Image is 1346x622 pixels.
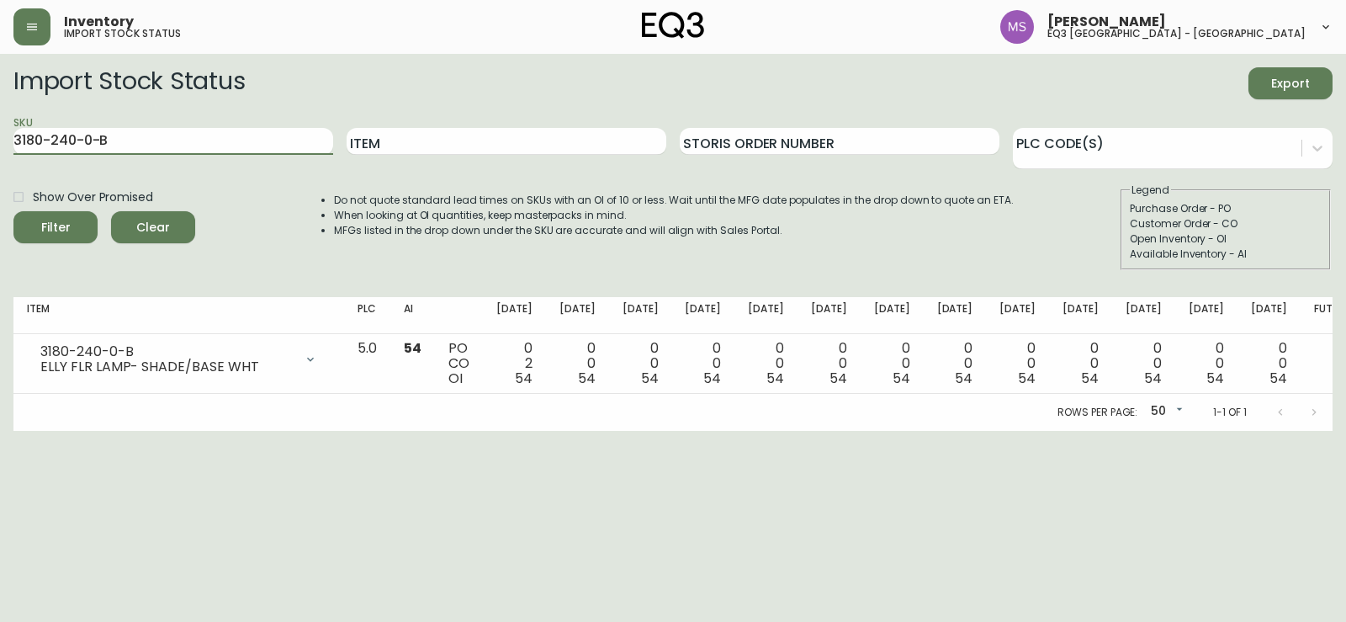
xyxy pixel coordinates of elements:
div: 0 0 [999,341,1036,386]
th: [DATE] [483,297,546,334]
span: 54 [404,338,421,358]
span: 54 [578,369,596,388]
h5: eq3 [GEOGRAPHIC_DATA] - [GEOGRAPHIC_DATA] [1047,29,1306,39]
h5: import stock status [64,29,181,39]
th: [DATE] [861,297,924,334]
th: [DATE] [671,297,734,334]
div: 0 0 [874,341,910,386]
button: Export [1248,67,1333,99]
button: Filter [13,211,98,243]
td: 5.0 [344,334,390,394]
div: Open Inventory - OI [1130,231,1322,247]
div: Available Inventory - AI [1130,247,1322,262]
div: 0 0 [748,341,784,386]
th: [DATE] [546,297,609,334]
span: 54 [1206,369,1224,388]
div: 0 0 [559,341,596,386]
th: PLC [344,297,390,334]
div: 3180-240-0-B [40,344,294,359]
p: Rows per page: [1057,405,1137,420]
span: 54 [829,369,847,388]
span: 54 [1018,369,1036,388]
th: [DATE] [1237,297,1301,334]
th: [DATE] [609,297,672,334]
span: 54 [1081,369,1099,388]
img: 1b6e43211f6f3cc0b0729c9049b8e7af [1000,10,1034,44]
div: PO CO [448,341,469,386]
span: OI [448,369,463,388]
div: 0 0 [937,341,973,386]
span: Inventory [64,15,134,29]
div: 0 0 [1126,341,1162,386]
li: When looking at OI quantities, keep masterpacks in mind. [334,208,1014,223]
span: Show Over Promised [33,189,153,206]
li: Do not quote standard lead times on SKUs with an OI of 10 or less. Wait until the MFG date popula... [334,193,1014,208]
img: logo [642,12,704,39]
th: [DATE] [1049,297,1112,334]
h2: Import Stock Status [13,67,245,99]
div: 0 2 [496,341,533,386]
div: 0 0 [623,341,659,386]
span: 54 [641,369,659,388]
button: Clear [111,211,195,243]
th: [DATE] [798,297,861,334]
span: 54 [955,369,972,388]
span: 54 [893,369,910,388]
span: 54 [766,369,784,388]
th: [DATE] [1175,297,1238,334]
span: Clear [125,217,182,238]
th: [DATE] [924,297,987,334]
span: 54 [1144,369,1162,388]
th: AI [390,297,435,334]
th: [DATE] [986,297,1049,334]
th: [DATE] [1112,297,1175,334]
span: [PERSON_NAME] [1047,15,1166,29]
div: 0 0 [1251,341,1287,386]
th: [DATE] [734,297,798,334]
div: 50 [1144,398,1186,426]
div: 0 0 [685,341,721,386]
div: 0 0 [1062,341,1099,386]
th: Item [13,297,344,334]
div: 0 0 [1189,341,1225,386]
span: 54 [515,369,533,388]
div: ELLY FLR LAMP- SHADE/BASE WHT [40,359,294,375]
div: Filter [41,217,71,238]
div: Purchase Order - PO [1130,201,1322,216]
div: Customer Order - CO [1130,216,1322,231]
div: 3180-240-0-BELLY FLR LAMP- SHADE/BASE WHT [27,341,331,378]
span: 54 [703,369,721,388]
p: 1-1 of 1 [1213,405,1247,420]
span: 54 [1269,369,1287,388]
span: Export [1262,73,1319,94]
div: 0 0 [811,341,847,386]
li: MFGs listed in the drop down under the SKU are accurate and will align with Sales Portal. [334,223,1014,238]
legend: Legend [1130,183,1171,198]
